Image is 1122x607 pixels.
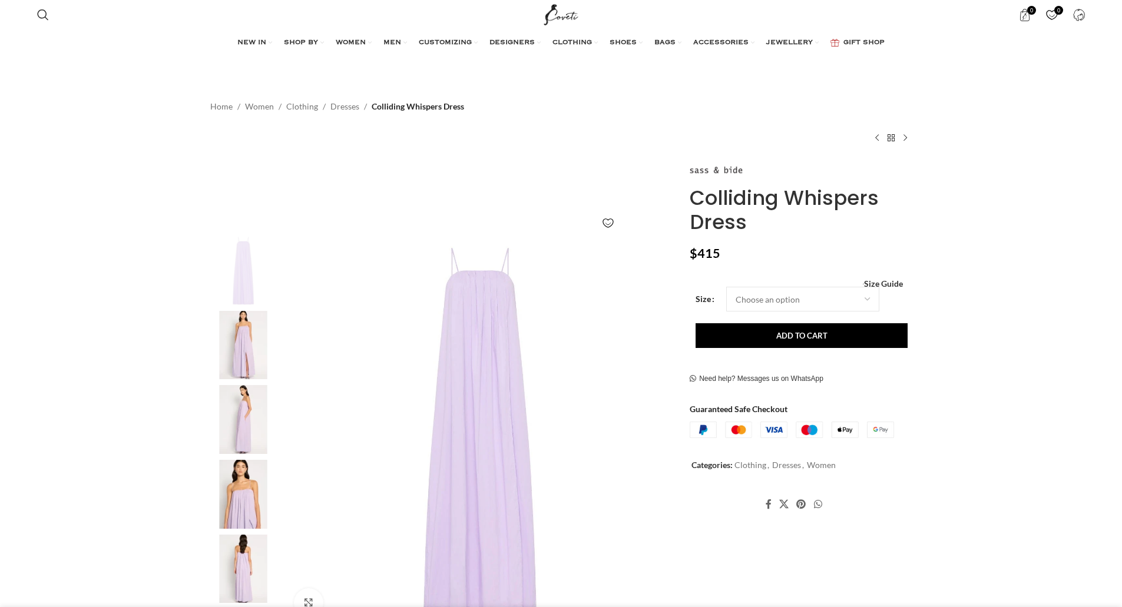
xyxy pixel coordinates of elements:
span: ACCESSORIES [693,38,749,48]
a: Site logo [541,9,581,19]
a: GIFT SHOP [830,31,885,55]
img: Sass and Bide [207,236,279,305]
img: Colliding Whispers Dress - Image 5 [207,535,279,603]
a: Facebook social link [762,495,775,513]
span: JEWELLERY [766,38,813,48]
a: Previous product [870,131,884,145]
span: 0 [1027,6,1036,15]
a: Clothing [734,460,766,470]
img: Sass and Bide Dresses [207,460,279,529]
a: SHOP BY [284,31,324,55]
nav: Breadcrumb [210,100,464,113]
span: SHOES [610,38,637,48]
img: Sass and Bide Dresses [207,385,279,454]
span: Colliding Whispers Dress [372,100,464,113]
a: Women [245,100,274,113]
span: BAGS [654,38,676,48]
a: WOMEN [336,31,372,55]
span: CUSTOMIZING [419,38,472,48]
a: Home [210,100,233,113]
img: Sass and Bide [690,162,743,180]
img: Sass and Bide Dresses [207,311,279,380]
a: 0 [1040,3,1064,26]
div: My Wishlist [1040,3,1064,26]
span: WOMEN [336,38,366,48]
label: Size [696,293,714,306]
a: CUSTOMIZING [419,31,478,55]
a: JEWELLERY [766,31,819,55]
span: 0 [1054,6,1063,15]
a: DESIGNERS [489,31,541,55]
span: $ [690,246,697,261]
span: MEN [383,38,401,48]
a: Next product [898,131,912,145]
button: Add to cart [696,323,908,348]
span: SHOP BY [284,38,318,48]
a: Pinterest social link [793,495,810,513]
h1: Colliding Whispers Dress [690,186,912,234]
span: Categories: [691,460,733,470]
img: GiftBag [830,39,839,47]
span: NEW IN [237,38,266,48]
strong: Guaranteed Safe Checkout [690,404,787,414]
a: 0 [1012,3,1037,26]
a: Search [31,3,55,26]
a: Women [807,460,836,470]
a: Dresses [330,100,359,113]
bdi: 415 [690,246,720,261]
a: Clothing [286,100,318,113]
a: Need help? Messages us on WhatsApp [690,374,823,384]
span: , [802,459,804,472]
span: , [767,459,769,472]
span: DESIGNERS [489,38,535,48]
div: Main navigation [31,31,1091,55]
span: GIFT SHOP [843,38,885,48]
a: Dresses [772,460,801,470]
span: CLOTHING [552,38,592,48]
a: BAGS [654,31,681,55]
a: ACCESSORIES [693,31,754,55]
a: NEW IN [237,31,272,55]
a: X social link [776,495,793,513]
a: MEN [383,31,407,55]
img: guaranteed-safe-checkout-bordered.j [690,422,894,438]
a: SHOES [610,31,643,55]
a: WhatsApp social link [810,495,826,513]
a: CLOTHING [552,31,598,55]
